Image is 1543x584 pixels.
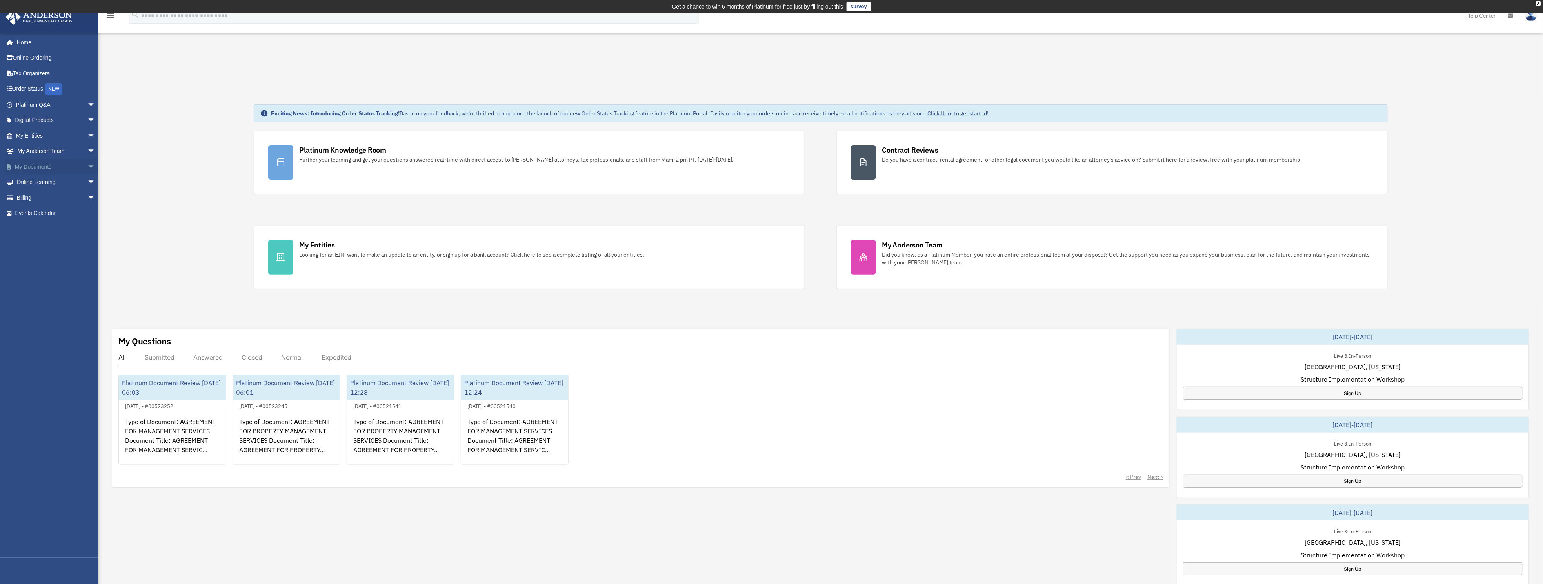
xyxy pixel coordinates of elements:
[5,175,107,190] a: Online Learningarrow_drop_down
[347,375,454,400] div: Platinum Document Review [DATE] 12:28
[5,50,107,66] a: Online Ordering
[87,113,103,129] span: arrow_drop_down
[300,251,645,258] div: Looking for an EIN, want to make an update to an entity, or sign up for a bank account? Click her...
[145,353,174,361] div: Submitted
[300,240,335,250] div: My Entities
[5,206,107,221] a: Events Calendar
[5,159,107,175] a: My Documentsarrow_drop_down
[233,375,340,465] a: Platinum Document Review [DATE] 06:01[DATE] - #00523245Type of Document: AGREEMENT FOR PROPERTY M...
[242,353,262,361] div: Closed
[1183,387,1523,400] a: Sign Up
[1305,538,1401,547] span: [GEOGRAPHIC_DATA], [US_STATE]
[1328,351,1378,359] div: Live & In-Person
[233,375,340,400] div: Platinum Document Review [DATE] 06:01
[882,251,1373,266] div: Did you know, as a Platinum Member, you have an entire professional team at your disposal? Get th...
[254,226,805,289] a: My Entities Looking for an EIN, want to make an update to an entity, or sign up for a bank accoun...
[847,2,871,11] a: survey
[281,353,303,361] div: Normal
[233,401,294,409] div: [DATE] - #00523245
[1177,329,1529,345] div: [DATE]-[DATE]
[1301,462,1405,472] span: Structure Implementation Workshop
[928,110,989,117] a: Click Here to get started!
[1183,562,1523,575] a: Sign Up
[347,375,454,465] a: Platinum Document Review [DATE] 12:28[DATE] - #00521541Type of Document: AGREEMENT FOR PROPERTY M...
[1301,550,1405,560] span: Structure Implementation Workshop
[4,9,75,25] img: Anderson Advisors Platinum Portal
[5,144,107,159] a: My Anderson Teamarrow_drop_down
[87,144,103,160] span: arrow_drop_down
[106,11,115,20] i: menu
[1305,362,1401,371] span: [GEOGRAPHIC_DATA], [US_STATE]
[106,14,115,20] a: menu
[300,145,387,155] div: Platinum Knowledge Room
[5,113,107,128] a: Digital Productsarrow_drop_down
[5,65,107,81] a: Tax Organizers
[1536,1,1541,6] div: close
[118,375,226,465] a: Platinum Document Review [DATE] 06:03[DATE] - #00523252Type of Document: AGREEMENT FOR MANAGEMENT...
[1525,10,1537,21] img: User Pic
[1177,417,1529,433] div: [DATE]-[DATE]
[87,175,103,191] span: arrow_drop_down
[87,159,103,175] span: arrow_drop_down
[5,128,107,144] a: My Entitiesarrow_drop_down
[836,131,1388,194] a: Contract Reviews Do you have a contract, rental agreement, or other legal document you would like...
[461,375,568,400] div: Platinum Document Review [DATE] 12:24
[1328,527,1378,535] div: Live & In-Person
[271,110,400,117] strong: Exciting News: Introducing Order Status Tracking!
[87,97,103,113] span: arrow_drop_down
[5,97,107,113] a: Platinum Q&Aarrow_drop_down
[233,411,340,472] div: Type of Document: AGREEMENT FOR PROPERTY MANAGEMENT SERVICES Document Title: AGREEMENT FOR PROPER...
[1177,505,1529,520] div: [DATE]-[DATE]
[461,401,522,409] div: [DATE] - #00521540
[672,2,843,11] div: Get a chance to win 6 months of Platinum for free just by filling out this
[461,411,568,472] div: Type of Document: AGREEMENT FOR MANAGEMENT SERVICES Document Title: AGREEMENT FOR MANAGEMENT SERV...
[461,375,569,465] a: Platinum Document Review [DATE] 12:24[DATE] - #00521540Type of Document: AGREEMENT FOR MANAGEMENT...
[119,401,180,409] div: [DATE] - #00523252
[254,131,805,194] a: Platinum Knowledge Room Further your learning and get your questions answered real-time with dire...
[5,81,107,97] a: Order StatusNEW
[193,353,223,361] div: Answered
[1328,439,1378,447] div: Live & In-Person
[836,226,1388,289] a: My Anderson Team Did you know, as a Platinum Member, you have an entire professional team at your...
[322,353,351,361] div: Expedited
[300,156,734,164] div: Further your learning and get your questions answered real-time with direct access to [PERSON_NAM...
[1301,375,1405,384] span: Structure Implementation Workshop
[882,145,938,155] div: Contract Reviews
[118,353,126,361] div: All
[882,156,1302,164] div: Do you have a contract, rental agreement, or other legal document you would like an attorney's ad...
[119,375,226,400] div: Platinum Document Review [DATE] 06:03
[118,335,171,347] div: My Questions
[131,11,140,19] i: search
[5,190,107,206] a: Billingarrow_drop_down
[87,190,103,206] span: arrow_drop_down
[119,411,226,472] div: Type of Document: AGREEMENT FOR MANAGEMENT SERVICES Document Title: AGREEMENT FOR MANAGEMENT SERV...
[87,128,103,144] span: arrow_drop_down
[347,411,454,472] div: Type of Document: AGREEMENT FOR PROPERTY MANAGEMENT SERVICES Document Title: AGREEMENT FOR PROPER...
[5,35,103,50] a: Home
[882,240,943,250] div: My Anderson Team
[271,109,989,117] div: Based on your feedback, we're thrilled to announce the launch of our new Order Status Tracking fe...
[1183,475,1523,488] a: Sign Up
[45,83,62,95] div: NEW
[1305,450,1401,459] span: [GEOGRAPHIC_DATA], [US_STATE]
[347,401,408,409] div: [DATE] - #00521541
